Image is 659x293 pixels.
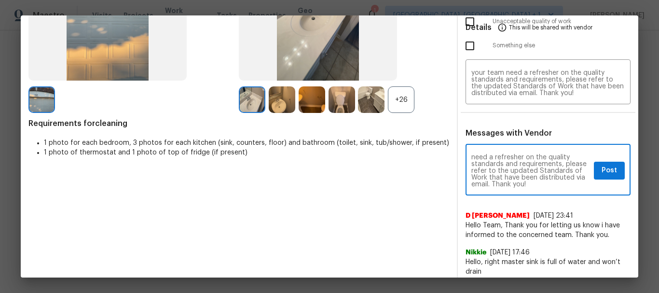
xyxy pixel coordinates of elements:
[602,165,617,177] span: Post
[466,248,486,257] span: Nikkie
[466,211,530,221] span: D [PERSON_NAME]
[471,154,590,188] textarea: Maintenance Audit Team: Hello! Unfortunately, this cleaning visit completed on [DATE] has been de...
[44,148,449,157] li: 1 photo of thermostat and 1 photo of top of fridge (if present)
[509,15,592,39] span: This will be shared with vendor
[466,257,631,277] span: Hello, right master sink is full of water and won’t drain
[534,212,573,219] span: [DATE] 23:41
[44,138,449,148] li: 1 photo for each bedroom, 3 photos for each kitchen (sink, counters, floor) and bathroom (toilet,...
[466,221,631,240] span: Hello Team, Thank you for letting us know i have informed to the concerned team. Thank you.
[493,42,631,50] span: Something else
[471,70,625,97] textarea: Maintenance Audit Team: Hello! Unfortunately, this cleaning visit completed on [DATE] has been de...
[466,129,552,137] span: Messages with Vendor
[490,249,530,256] span: [DATE] 17:46
[28,119,449,128] span: Requirements for cleaning
[388,86,414,113] div: +26
[458,34,638,58] div: Something else
[594,162,625,180] button: Post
